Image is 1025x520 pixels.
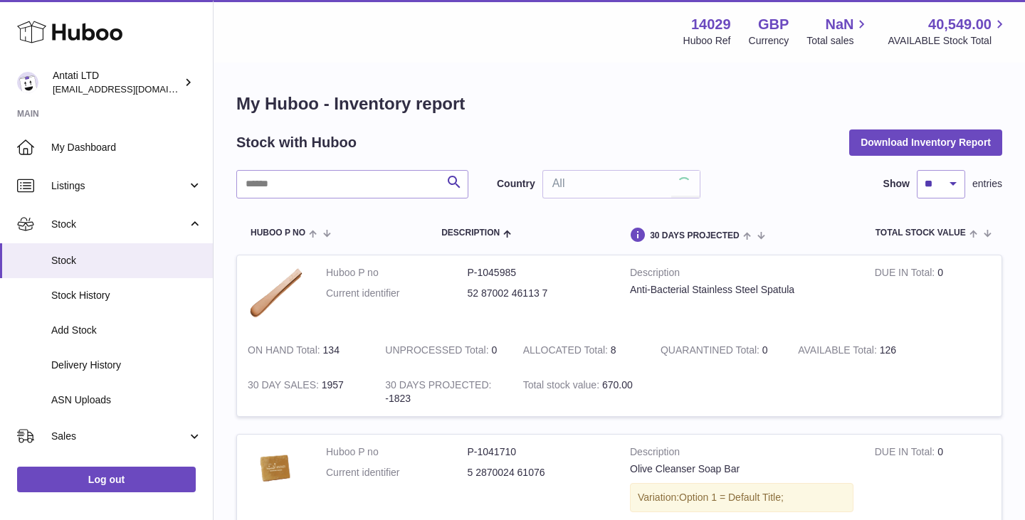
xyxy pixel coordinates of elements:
[237,368,374,416] td: 1957
[248,379,322,394] strong: 30 DAY SALES
[17,72,38,93] img: toufic@antatiskin.com
[972,177,1002,191] span: entries
[51,254,202,267] span: Stock
[51,324,202,337] span: Add Stock
[630,266,853,283] strong: Description
[888,15,1008,48] a: 40,549.00 AVAILABLE Stock Total
[787,333,925,368] td: 126
[51,393,202,407] span: ASN Uploads
[441,228,500,238] span: Description
[326,287,468,300] dt: Current identifier
[17,467,196,492] a: Log out
[825,15,853,34] span: NaN
[236,133,357,152] h2: Stock with Huboo
[468,287,609,300] dd: 52 87002 46113 7
[798,344,879,359] strong: AVAILABLE Total
[51,179,187,193] span: Listings
[374,368,512,416] td: -1823
[51,430,187,443] span: Sales
[51,218,187,231] span: Stock
[749,34,789,48] div: Currency
[385,344,491,359] strong: UNPROCESSED Total
[679,492,784,503] span: Option 1 = Default Title;
[888,34,1008,48] span: AVAILABLE Stock Total
[758,15,789,34] strong: GBP
[806,34,870,48] span: Total sales
[468,266,609,280] dd: P-1045985
[691,15,731,34] strong: 14029
[876,228,966,238] span: Total stock value
[661,344,762,359] strong: QUARANTINED Total
[497,177,535,191] label: Country
[374,333,512,368] td: 0
[849,129,1002,155] button: Download Inventory Report
[326,266,468,280] dt: Huboo P no
[864,255,1002,333] td: 0
[468,466,609,479] dd: 5 2870024 61076
[51,359,202,372] span: Delivery History
[523,344,611,359] strong: ALLOCATED Total
[53,69,181,96] div: Antati LTD
[630,445,853,462] strong: Description
[251,228,305,238] span: Huboo P no
[523,379,602,394] strong: Total stock value
[512,333,650,368] td: 8
[630,462,853,476] div: Olive Cleanser Soap Bar
[53,83,209,95] span: [EMAIL_ADDRESS][DOMAIN_NAME]
[875,267,937,282] strong: DUE IN Total
[468,445,609,459] dd: P-1041710
[683,34,731,48] div: Huboo Ref
[602,379,633,391] span: 670.00
[326,466,468,479] dt: Current identifier
[806,15,870,48] a: NaN Total sales
[248,344,323,359] strong: ON HAND Total
[875,446,937,461] strong: DUE IN Total
[883,177,910,191] label: Show
[248,266,305,319] img: product image
[630,283,853,297] div: Anti-Bacterial Stainless Steel Spatula
[236,92,1002,115] h1: My Huboo - Inventory report
[326,445,468,459] dt: Huboo P no
[385,379,491,394] strong: 30 DAYS PROJECTED
[630,483,853,512] div: Variation:
[51,289,202,302] span: Stock History
[237,333,374,368] td: 134
[762,344,768,356] span: 0
[51,141,202,154] span: My Dashboard
[928,15,992,34] span: 40,549.00
[248,445,305,492] img: product image
[650,231,740,240] span: 30 DAYS PROJECTED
